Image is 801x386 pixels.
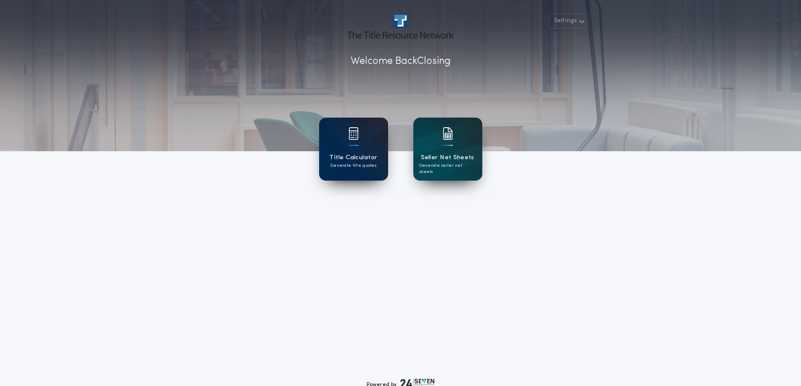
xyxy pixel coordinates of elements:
img: card icon [349,127,359,140]
button: Settings [549,13,588,29]
img: card icon [443,127,453,140]
p: Generate seller net sheets [419,163,476,175]
img: account-logo [347,13,453,39]
p: Generate title quotes [330,163,376,169]
h1: Title Calculator [329,153,377,163]
p: Welcome Back Closing [351,54,450,69]
a: card iconTitle CalculatorGenerate title quotes [319,118,388,181]
h1: Seller Net Sheets [421,153,474,163]
a: card iconSeller Net SheetsGenerate seller net sheets [413,118,482,181]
